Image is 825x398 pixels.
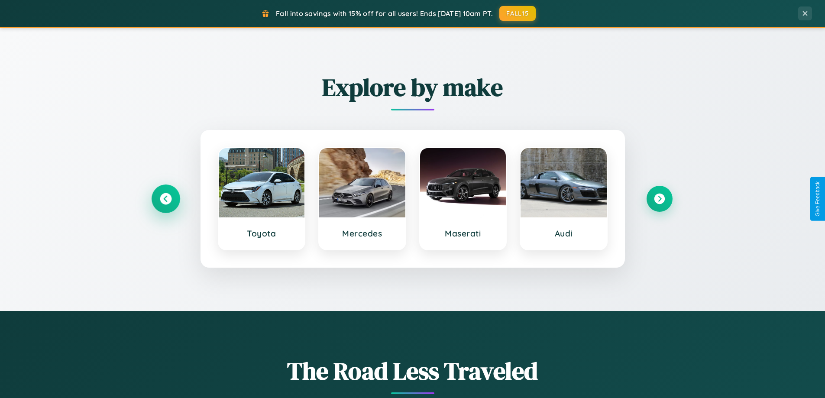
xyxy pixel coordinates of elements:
[815,181,821,217] div: Give Feedback
[429,228,498,239] h3: Maserati
[153,71,673,104] h2: Explore by make
[153,354,673,388] h1: The Road Less Traveled
[227,228,296,239] h3: Toyota
[276,9,493,18] span: Fall into savings with 15% off for all users! Ends [DATE] 10am PT.
[529,228,598,239] h3: Audi
[499,6,536,21] button: FALL15
[328,228,397,239] h3: Mercedes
